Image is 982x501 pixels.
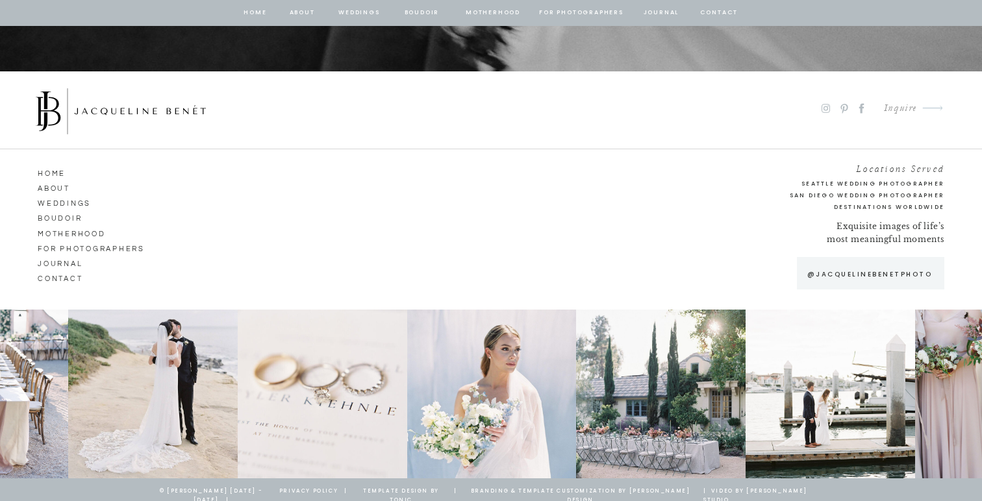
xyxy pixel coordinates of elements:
[460,487,701,498] a: branding & template customization by [PERSON_NAME] design
[728,190,944,201] a: San Diego Wedding Photographer
[353,487,449,498] a: template design by tonic
[38,166,112,178] a: HOME
[698,7,740,19] a: contact
[38,256,134,268] a: journal
[824,220,944,248] p: Exquisite images of life’s most meaningful moments
[752,161,944,172] h2: Locations Served
[752,178,944,189] a: Seattle Wedding Photographer
[147,487,275,493] p: © [PERSON_NAME] [DATE] - [DATE] |
[641,7,681,19] a: journal
[38,196,112,208] a: Weddings
[243,7,268,19] a: home
[288,7,316,19] a: about
[801,269,938,280] a: @jacquelinebenetphoto
[38,241,153,253] a: for photographers
[403,7,440,19] a: BOUDOIR
[38,181,112,193] a: ABOUT
[466,7,520,19] a: Motherhood
[340,487,351,498] a: |
[450,487,460,498] a: |
[703,487,812,498] a: | Video by [PERSON_NAME] Studio
[874,100,917,117] a: Inquire
[275,487,342,498] a: privacy policy
[38,271,112,283] a: CONTACT
[38,226,112,238] a: Motherhood
[752,202,944,213] h2: Destinations Worldwide
[337,7,381,19] a: Weddings
[38,211,112,223] a: Boudoir
[539,7,623,19] a: for photographers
